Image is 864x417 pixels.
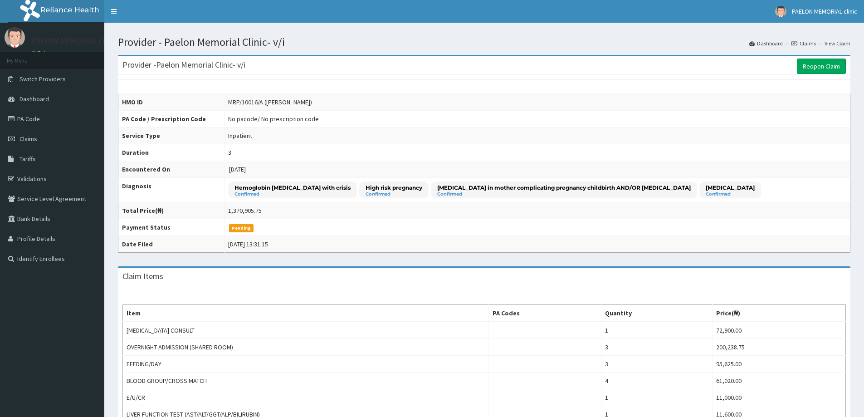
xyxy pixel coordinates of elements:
span: Tariffs [20,155,36,163]
th: Service Type [118,128,225,144]
p: High risk pregnancy [366,184,422,191]
span: Pending [229,224,254,232]
th: Price(₦) [713,305,846,322]
th: Total Price(₦) [118,202,225,219]
a: Claims [791,39,816,47]
h3: Provider - Paelon Memorial Clinic- v/i [122,61,245,69]
a: View Claim [825,39,850,47]
a: Reopen Claim [797,59,846,74]
th: Duration [118,144,225,161]
p: PAELON MEMORIAL clinic [32,37,117,45]
div: Inpatient [228,131,252,140]
div: 3 [228,148,231,157]
small: Confirmed [706,192,755,196]
a: Online [32,49,54,56]
th: Date Filed [118,236,225,253]
p: Hemoglobin [MEDICAL_DATA] with crisis [234,184,351,191]
td: BLOOD GROUP/CROSS MATCH [123,373,489,389]
td: 1 [601,389,713,406]
div: [DATE] 13:31:15 [228,240,268,249]
td: 1 [601,322,713,339]
p: [MEDICAL_DATA] [706,184,755,191]
th: Diagnosis [118,178,225,202]
span: [DATE] [229,165,246,173]
h3: Claim Items [122,272,163,280]
small: Confirmed [366,192,422,196]
span: Claims [20,135,37,143]
th: Quantity [601,305,713,322]
small: Confirmed [234,192,351,196]
td: 3 [601,356,713,373]
th: Encountered On [118,161,225,178]
span: PAELON MEMORIAL clinic [792,7,857,15]
td: 61,020.00 [713,373,846,389]
td: 3 [601,339,713,356]
td: [MEDICAL_DATA] CONSULT [123,322,489,339]
td: 4 [601,373,713,389]
th: Item [123,305,489,322]
a: Dashboard [749,39,783,47]
th: PA Codes [488,305,601,322]
th: PA Code / Prescription Code [118,111,225,128]
div: No pacode / No prescription code [228,114,319,123]
td: FEEDING/DAY [123,356,489,373]
span: Dashboard [20,95,49,103]
span: Switch Providers [20,75,66,83]
img: User Image [5,27,25,48]
div: MRP/10016/A ([PERSON_NAME]) [228,98,312,107]
img: User Image [775,6,786,17]
td: 72,900.00 [713,322,846,339]
td: OVERNIGHT ADMISSION (SHARED ROOM) [123,339,489,356]
th: HMO ID [118,94,225,111]
td: E/U/CR [123,389,489,406]
td: 11,000.00 [713,389,846,406]
small: Confirmed [437,192,691,196]
td: 200,238.75 [713,339,846,356]
p: [MEDICAL_DATA] in mother complicating pregnancy childbirth AND/OR [MEDICAL_DATA] [437,184,691,191]
th: Payment Status [118,219,225,236]
h1: Provider - Paelon Memorial Clinic- v/i [118,36,850,48]
div: 1,370,905.75 [228,206,262,215]
td: 95,625.00 [713,356,846,373]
